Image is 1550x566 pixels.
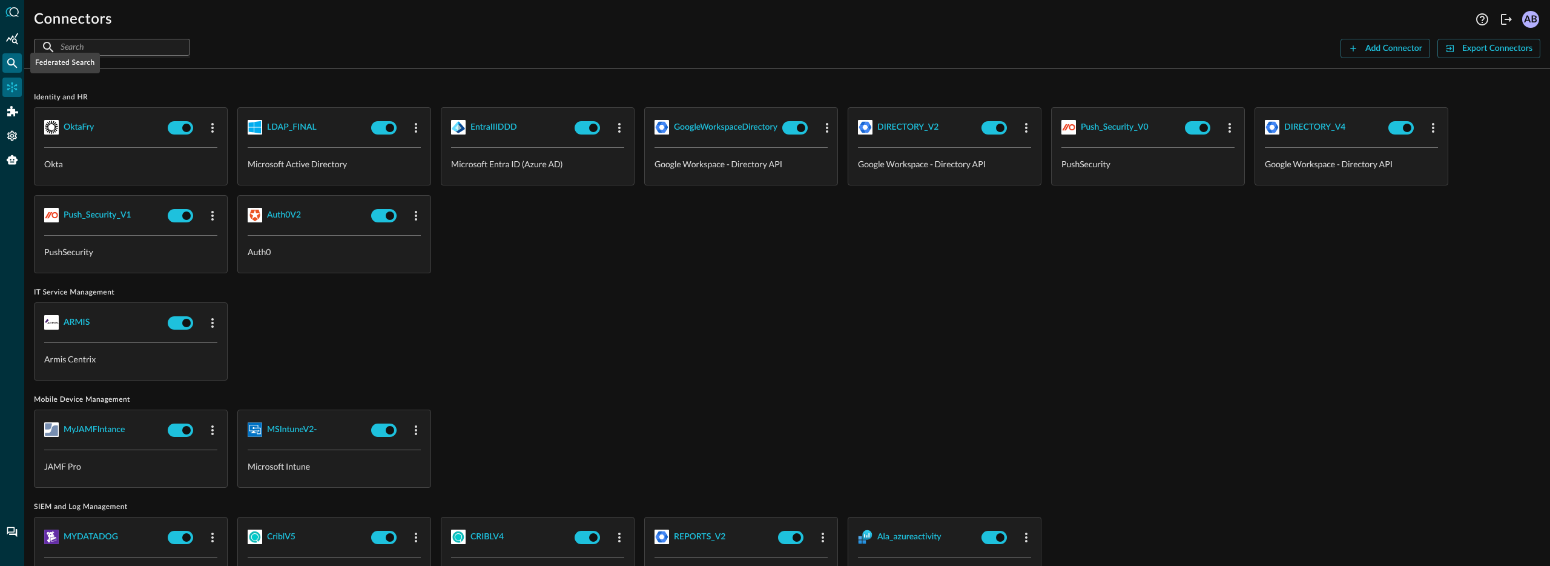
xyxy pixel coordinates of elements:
[44,460,217,473] p: JAMF Pro
[1365,41,1422,56] div: Add Connector
[34,288,1540,298] span: IT Service Management
[877,527,942,547] button: ala_azureactivity
[64,313,90,332] button: ARMIS
[64,530,118,545] div: MYDATADOG
[674,527,725,547] button: REPORTS_V2
[34,10,112,29] h1: Connectors
[1061,158,1235,170] p: PushSecurity
[267,120,317,135] div: lDAP_FINAL
[1437,39,1540,58] button: Export Connectors
[451,530,466,544] img: CriblSearch.svg
[655,530,669,544] img: GoogleWorkspace.svg
[44,315,59,330] img: Armis.svg
[34,395,1540,405] span: Mobile Device Management
[64,205,131,225] button: Push_Security_V1
[1284,118,1345,137] button: DIRECTORY_V4
[44,422,59,437] img: Jamf.svg
[267,118,317,137] button: lDAP_FINAL
[1341,39,1430,58] button: Add Connector
[1522,11,1539,28] div: AB
[44,353,217,365] p: Armis Centrix
[64,315,90,330] div: ARMIS
[248,158,421,170] p: Microsoft Active Directory
[64,118,94,137] button: OktaFry
[470,530,504,545] div: CRIBLV4
[2,126,22,145] div: Settings
[64,208,131,223] div: Push_Security_V1
[44,158,217,170] p: Okta
[877,118,938,137] button: DIRECTORY_V2
[858,530,872,544] img: AzureLogAnalytics.svg
[858,120,872,135] img: GoogleWorkspace.svg
[64,422,125,438] div: MyJAMFIntance
[267,208,301,223] div: Auth0V2
[30,53,100,73] div: Federated Search
[64,420,125,439] button: MyJAMFIntance
[1284,120,1345,135] div: DIRECTORY_V4
[470,527,504,547] button: CRIBLV4
[267,530,295,545] div: CriblV5
[1081,120,1149,135] div: Push_Security_V0
[877,530,942,545] div: ala_azureactivity
[248,208,262,222] img: Auth0.svg
[1497,10,1516,29] button: Logout
[858,158,1031,170] p: Google Workspace - Directory API
[1265,158,1438,170] p: Google Workspace - Directory API
[1081,118,1149,137] button: Push_Security_V0
[470,120,517,135] div: EntraIIIDDD
[267,527,295,547] button: CriblV5
[64,120,94,135] div: OktaFry
[34,502,1540,512] span: SIEM and Log Management
[1265,120,1279,135] img: GoogleWorkspace.svg
[451,120,466,135] img: MicrosoftEntra.svg
[655,158,828,170] p: Google Workspace - Directory API
[1061,120,1076,135] img: PushSecurity.svg
[674,530,725,545] div: REPORTS_V2
[34,93,1540,102] span: Identity and HR
[470,118,517,137] button: EntraIIIDDD
[2,78,22,97] div: Connectors
[267,422,317,438] div: MSIntuneV2-
[655,120,669,135] img: GoogleWorkspace.svg
[44,245,217,258] p: PushSecurity
[61,36,162,58] input: Search
[44,208,59,222] img: PushSecurity.svg
[877,120,938,135] div: DIRECTORY_V2
[451,158,624,170] p: Microsoft Entra ID (Azure AD)
[1472,10,1492,29] button: Help
[2,29,22,48] div: Summary Insights
[674,118,777,137] button: GoogleWorkspaceDirectory
[674,120,777,135] div: GoogleWorkspaceDirectory
[3,102,22,121] div: Addons
[1462,41,1532,56] div: Export Connectors
[248,120,262,135] img: ActiveDirectory.svg
[64,527,118,547] button: MYDATADOG
[248,460,421,473] p: Microsoft Intune
[248,422,262,437] img: MicrosoftIntune.svg
[2,150,22,170] div: Query Agent
[44,530,59,544] img: DataDog.svg
[44,120,59,135] img: Okta.svg
[267,420,317,439] button: MSIntuneV2-
[248,245,421,258] p: Auth0
[248,530,262,544] img: CriblSearch.svg
[267,205,301,225] button: Auth0V2
[2,522,22,542] div: Chat
[2,53,22,73] div: Federated Search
